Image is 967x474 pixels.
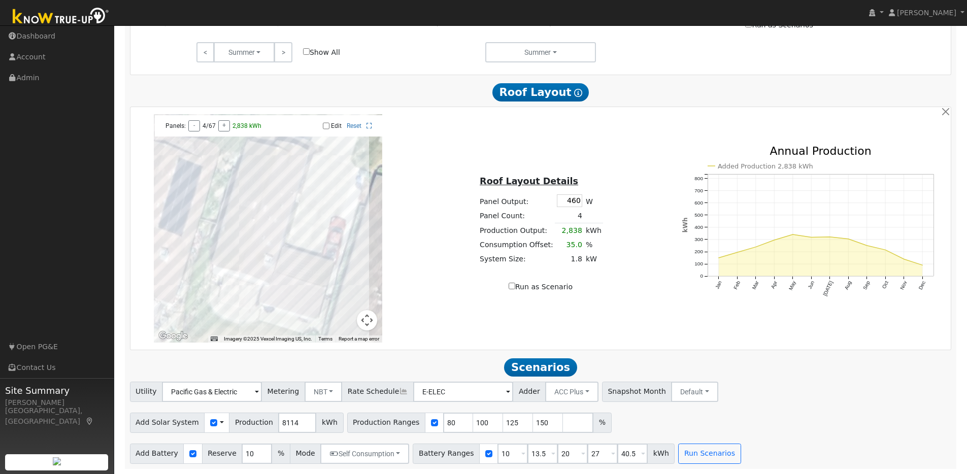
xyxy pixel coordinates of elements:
circle: onclick="" [902,257,906,261]
a: Full Screen [366,122,372,129]
u: Roof Layout Details [480,176,578,186]
circle: onclick="" [791,232,795,236]
circle: onclick="" [772,238,776,242]
text: 300 [694,236,703,242]
text: Sep [862,280,871,291]
span: Metering [261,382,305,402]
span: Production Ranges [347,413,425,433]
span: 2,838 kWh [232,122,261,129]
span: Site Summary [5,384,109,397]
img: Know True-Up [8,6,114,28]
text: Jan [714,280,723,290]
td: 4 [555,209,584,223]
text: 500 [694,212,703,218]
img: retrieve [53,457,61,465]
circle: onclick="" [809,235,813,240]
button: NBT [305,382,343,402]
text: Apr [770,280,779,289]
td: Panel Count: [478,209,555,223]
input: Select a Rate Schedule [413,382,513,402]
span: Snapshot Month [602,382,672,402]
button: Summer [214,42,275,62]
text: Jun [807,280,816,290]
td: 1.8 [555,252,584,266]
td: 35.0 [555,238,584,252]
circle: onclick="" [735,251,739,255]
circle: onclick="" [920,263,924,267]
span: Battery Ranges [413,444,480,464]
a: Reset [347,122,361,129]
img: Google [156,329,190,343]
button: Run Scenarios [678,444,741,464]
text: 800 [694,176,703,181]
button: - [188,120,200,131]
text: 400 [694,224,703,230]
span: 4/67 [203,122,216,129]
td: kW [584,252,603,266]
span: kWh [647,444,675,464]
span: % [593,413,611,433]
span: Roof Layout [492,83,589,101]
a: Terms (opens in new tab) [318,336,332,342]
span: Rate Schedule [342,382,414,402]
span: Adder [513,382,546,402]
a: Open this area in Google Maps (opens a new window) [156,329,190,343]
button: ACC Plus [545,382,598,402]
text: 100 [694,261,703,267]
input: Show All [303,48,310,55]
td: Consumption Offset: [478,238,555,252]
circle: onclick="" [717,256,721,260]
text: kWh [682,218,689,233]
span: kWh [316,413,343,433]
div: [GEOGRAPHIC_DATA], [GEOGRAPHIC_DATA] [5,405,109,427]
a: > [274,42,292,62]
label: Show All [303,47,340,58]
label: Edit [331,122,342,129]
text: Dec [918,280,926,291]
span: Production [229,413,279,433]
text: Feb [732,280,741,291]
span: Imagery ©2025 Vexcel Imaging US, Inc. [224,336,312,342]
a: < [196,42,214,62]
text: 700 [694,188,703,193]
td: Production Output: [478,223,555,238]
button: Self Consumption [320,444,409,464]
span: [PERSON_NAME] [897,9,956,17]
a: Report a map error [339,336,379,342]
span: Panels: [165,122,186,129]
span: Add Solar System [130,413,205,433]
circle: onclick="" [865,244,869,248]
text: 600 [694,200,703,206]
td: W [584,192,603,209]
button: Map camera controls [357,310,377,330]
button: Keyboard shortcuts [211,335,218,343]
text: [DATE] [822,280,834,297]
text: Annual Production [770,145,871,157]
circle: onclick="" [828,235,832,239]
span: Utility [130,382,163,402]
span: Scenarios [504,358,577,377]
text: Oct [881,280,890,290]
span: Add Battery [130,444,184,464]
circle: onclick="" [883,248,887,252]
input: Run as Scenario [509,283,515,289]
a: Map [85,417,94,425]
td: System Size: [478,252,555,266]
text: 0 [700,274,703,279]
text: May [788,280,797,291]
text: Mar [751,280,760,290]
div: [PERSON_NAME] [5,397,109,408]
i: Show Help [574,89,582,97]
td: Panel Output: [478,192,555,209]
text: Added Production 2,838 kWh [718,162,813,170]
circle: onclick="" [846,237,850,241]
button: Summer [485,42,596,62]
input: Select a Utility [162,382,262,402]
label: Run as Scenario [509,282,573,292]
text: 200 [694,249,703,255]
td: kWh [584,223,603,238]
span: % [272,444,290,464]
text: Aug [844,280,852,291]
td: % [584,238,603,252]
span: Mode [290,444,321,464]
